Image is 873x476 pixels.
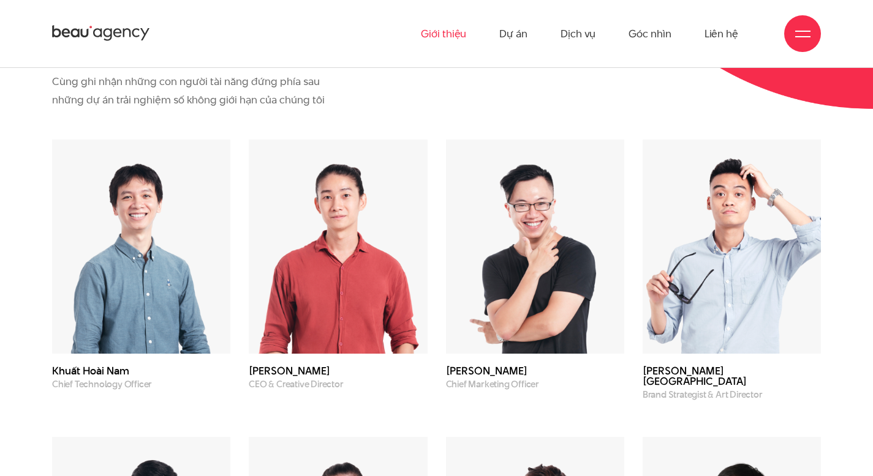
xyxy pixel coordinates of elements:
[643,139,821,354] img: Đào Hải Sơn
[52,72,328,109] p: Cùng ghi nhận những con người tài năng đứng phía sau những dự án trải nghiệm số không giới hạn củ...
[52,379,230,390] p: Chief Technology Officer
[52,139,230,354] img: Khuất Hoài Nam
[249,139,427,354] img: Phạm Hoàng Hà
[643,390,821,400] p: Brand Strategist & Art Director
[249,379,427,390] p: CEO & Creative Director
[446,379,624,390] p: Chief Marketing Officer
[446,366,624,376] h3: [PERSON_NAME]
[249,366,427,376] h3: [PERSON_NAME]
[643,366,821,387] h3: [PERSON_NAME][GEOGRAPHIC_DATA]
[446,139,624,354] img: Nguyễn Cường Bách
[52,366,230,376] h3: Khuất Hoài Nam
